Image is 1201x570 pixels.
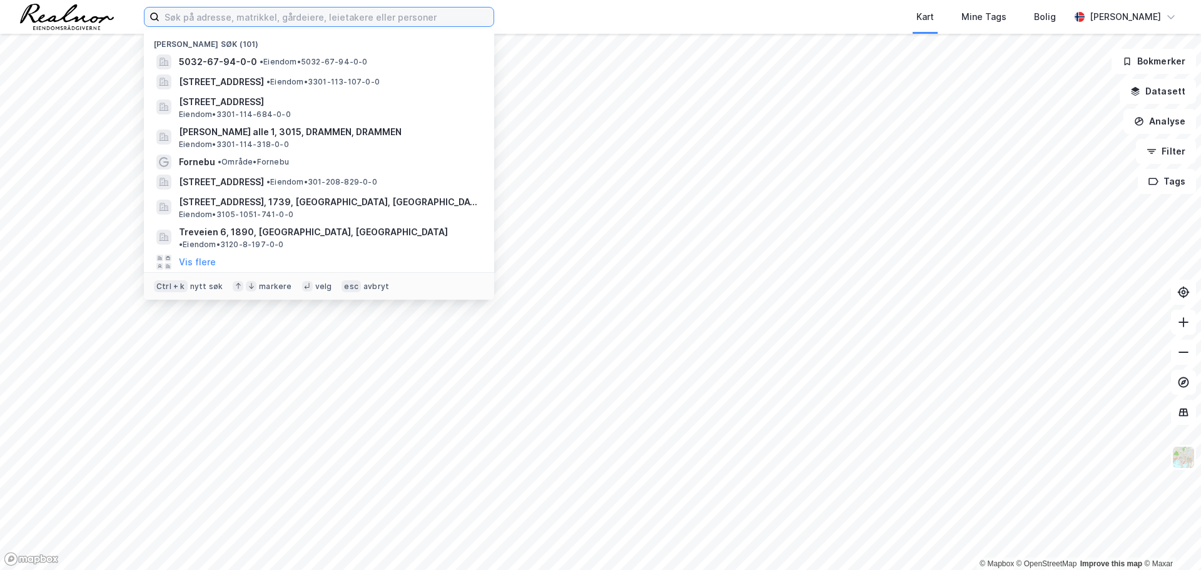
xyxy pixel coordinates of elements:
div: Bolig [1034,9,1056,24]
span: • [266,77,270,86]
span: • [260,57,263,66]
span: [STREET_ADDRESS] [179,74,264,89]
div: Mine Tags [961,9,1006,24]
span: Fornebu [179,155,215,170]
div: [PERSON_NAME] søk (101) [144,29,494,52]
img: realnor-logo.934646d98de889bb5806.png [20,4,114,30]
button: Vis flere [179,255,216,270]
span: [STREET_ADDRESS], 1739, [GEOGRAPHIC_DATA], [GEOGRAPHIC_DATA] [179,195,479,210]
div: Ctrl + k [154,280,188,293]
div: avbryt [363,282,389,292]
span: • [218,157,221,166]
div: nytt søk [190,282,223,292]
span: Treveien 6, 1890, [GEOGRAPHIC_DATA], [GEOGRAPHIC_DATA] [179,225,448,240]
span: [STREET_ADDRESS] [179,94,479,109]
span: Eiendom • 301-208-829-0-0 [266,177,377,187]
div: markere [259,282,291,292]
span: Eiendom • 3301-114-318-0-0 [179,140,289,150]
span: Eiendom • 3301-113-107-0-0 [266,77,380,87]
span: [STREET_ADDRESS] [179,175,264,190]
span: Eiendom • 5032-67-94-0-0 [260,57,368,67]
div: Kart [916,9,934,24]
span: Eiendom • 3105-1051-741-0-0 [179,210,293,220]
span: Område • Fornebu [218,157,289,167]
iframe: Chat Widget [1138,510,1201,570]
div: esc [342,280,361,293]
span: [PERSON_NAME] alle 1, 3015, DRAMMEN, DRAMMEN [179,125,479,140]
span: Eiendom • 3120-8-197-0-0 [179,240,284,250]
div: velg [315,282,332,292]
div: [PERSON_NAME] [1090,9,1161,24]
span: Eiendom • 3301-114-684-0-0 [179,109,291,120]
span: • [266,177,270,186]
input: Søk på adresse, matrikkel, gårdeiere, leietakere eller personer [160,8,494,26]
span: 5032-67-94-0-0 [179,54,257,69]
span: • [179,240,183,249]
div: Kontrollprogram for chat [1138,510,1201,570]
